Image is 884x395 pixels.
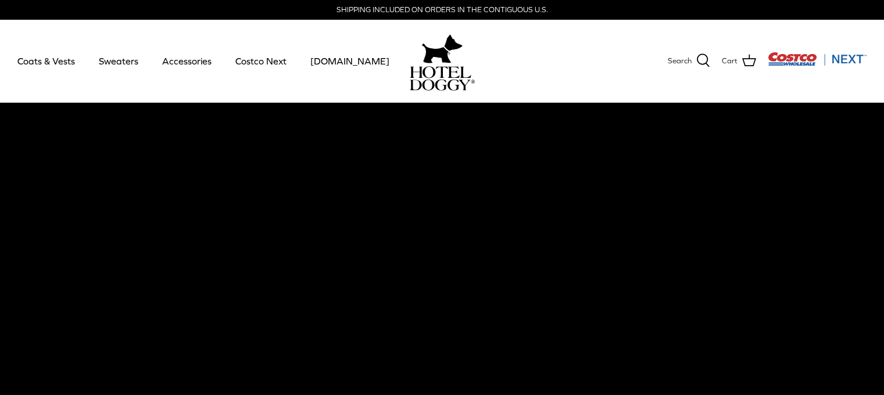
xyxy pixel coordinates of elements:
[88,41,149,81] a: Sweaters
[668,53,710,69] a: Search
[410,31,475,91] a: hoteldoggy.com hoteldoggycom
[225,41,297,81] a: Costco Next
[422,31,463,66] img: hoteldoggy.com
[768,52,867,66] img: Costco Next
[722,53,756,69] a: Cart
[668,55,692,67] span: Search
[152,41,222,81] a: Accessories
[7,41,85,81] a: Coats & Vests
[410,66,475,91] img: hoteldoggycom
[300,41,400,81] a: [DOMAIN_NAME]
[722,55,738,67] span: Cart
[768,59,867,68] a: Visit Costco Next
